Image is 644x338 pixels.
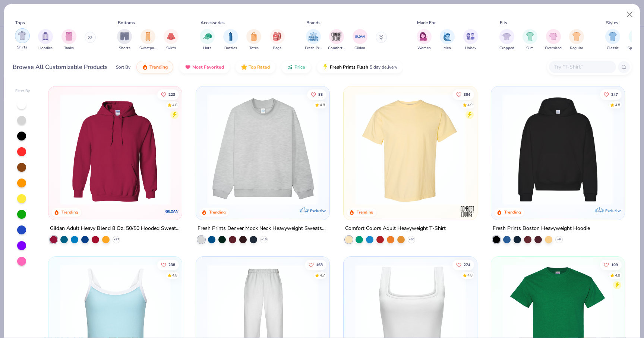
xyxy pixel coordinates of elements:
img: most_fav.gif [185,64,191,70]
button: filter button [270,29,285,51]
span: Sweatpants [139,45,157,51]
span: Bottles [224,45,237,51]
button: Trending [136,61,173,73]
img: Tanks Image [65,32,73,41]
div: Accessories [201,19,225,26]
img: a90f7c54-8796-4cb2-9d6e-4e9644cfe0fe [322,94,441,205]
img: Sweatpants Image [144,32,152,41]
button: Fresh Prints Flash5 day delivery [317,61,403,73]
span: + 9 [557,237,561,242]
img: Comfort Colors Image [331,31,342,42]
div: 4.8 [615,102,620,108]
button: Like [158,89,179,99]
img: Skirts Image [167,32,176,41]
button: Top Rated [236,61,275,73]
button: Most Favorited [179,61,230,73]
img: Women Image [420,32,428,41]
img: Slim Image [526,32,534,41]
span: 247 [611,92,618,96]
div: Tops [15,19,25,26]
div: filter for Totes [246,29,261,51]
div: filter for Cropped [499,29,514,51]
div: filter for Shirts [15,28,30,50]
span: Shirts [17,45,27,50]
div: Comfort Colors Adult Heavyweight T-Shirt [345,224,446,233]
span: Most Favorited [192,64,224,70]
button: Like [452,259,474,270]
button: Like [307,89,326,99]
span: Bags [273,45,281,51]
div: Browse All Customizable Products [13,63,108,72]
div: filter for Shorts [117,29,132,51]
button: filter button [499,29,514,51]
div: Fits [500,19,507,26]
button: filter button [523,29,537,51]
button: filter button [545,29,562,51]
div: filter for Oversized [545,29,562,51]
div: filter for Women [417,29,432,51]
span: + 60 [408,237,414,242]
div: 4.7 [320,272,325,278]
span: 304 [464,92,470,96]
button: Like [305,259,326,270]
div: Bottoms [118,19,135,26]
span: Trending [149,64,168,70]
button: filter button [417,29,432,51]
button: filter button [223,29,238,51]
span: Hoodies [38,45,53,51]
button: Like [452,89,474,99]
div: 4.8 [615,272,620,278]
span: 5 day delivery [370,63,397,72]
img: Hats Image [203,32,212,41]
div: filter for Comfort Colors [328,29,345,51]
div: Made For [417,19,436,26]
span: Skirts [166,45,176,51]
span: Totes [249,45,259,51]
span: 168 [316,263,323,266]
img: Gildan logo [165,204,180,219]
div: Gildan Adult Heavy Blend 8 Oz. 50/50 Hooded Sweatshirt [50,224,180,233]
button: Price [281,61,311,73]
img: Bottles Image [227,32,235,41]
span: Men [443,45,451,51]
div: Fresh Prints Denver Mock Neck Heavyweight Sweatshirt [198,224,328,233]
div: filter for Hats [200,29,215,51]
img: Oversized Image [549,32,558,41]
span: + 10 [261,237,267,242]
button: Like [158,259,179,270]
span: Women [417,45,431,51]
div: Fresh Prints Boston Heavyweight Hoodie [493,224,590,233]
img: Gildan Image [354,31,366,42]
button: filter button [15,29,30,51]
div: 4.8 [320,102,325,108]
button: filter button [139,29,157,51]
img: Unisex Image [466,32,475,41]
span: Tanks [64,45,74,51]
div: filter for Bottles [223,29,238,51]
div: filter for Gildan [353,29,367,51]
button: filter button [328,29,345,51]
img: e55d29c3-c55d-459c-bfd9-9b1c499ab3c6 [469,94,588,205]
img: Comfort Colors logo [460,204,475,219]
img: TopRated.gif [241,64,247,70]
img: Cropped Image [502,32,511,41]
span: Oversized [545,45,562,51]
img: 029b8af0-80e6-406f-9fdc-fdf898547912 [351,94,470,205]
div: 4.8 [467,272,473,278]
div: filter for Tanks [61,29,76,51]
div: filter for Skirts [164,29,179,51]
span: 274 [464,263,470,266]
button: Like [600,259,622,270]
button: filter button [164,29,179,51]
img: 91acfc32-fd48-4d6b-bdad-a4c1a30ac3fc [499,94,617,205]
span: Exclusive [605,208,621,213]
span: Fresh Prints Flash [330,64,368,70]
button: filter button [440,29,455,51]
img: trending.gif [142,64,148,70]
div: Brands [306,19,321,26]
button: Like [600,89,622,99]
span: Top Rated [249,64,270,70]
span: Classic [607,45,619,51]
div: filter for Bags [270,29,285,51]
span: 223 [169,92,176,96]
